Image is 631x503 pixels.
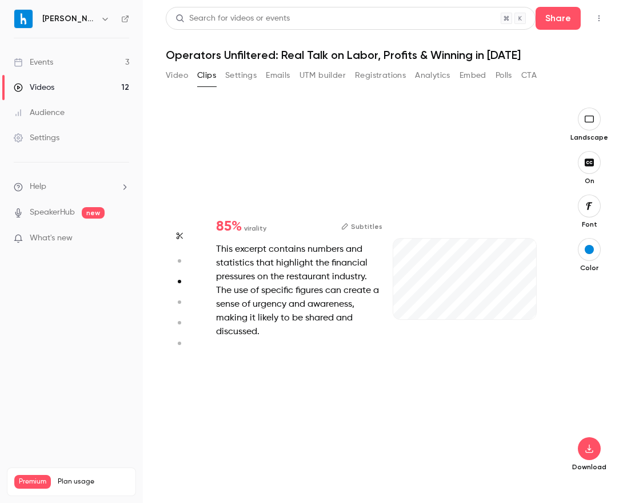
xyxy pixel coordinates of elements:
p: Landscape [570,133,608,142]
p: On [571,176,608,185]
div: Settings [14,132,59,144]
button: Subtitles [341,220,382,233]
div: Audience [14,107,65,118]
span: new [82,207,105,219]
button: Top Bar Actions [590,9,608,27]
div: Search for videos or events [175,13,290,25]
button: Clips [197,66,216,85]
h6: [PERSON_NAME] [42,13,96,25]
button: Emails [266,66,290,85]
button: Video [166,66,188,85]
button: Registrations [355,66,406,85]
button: Analytics [415,66,450,85]
p: Font [571,220,608,229]
span: Plan usage [58,477,129,486]
p: Download [571,462,608,472]
span: Premium [14,475,51,489]
a: SpeakerHub [30,207,75,219]
button: Polls [496,66,512,85]
span: 85 % [216,220,242,233]
button: UTM builder [299,66,346,85]
p: Color [571,263,608,272]
button: Settings [225,66,257,85]
div: Events [14,57,53,68]
span: Help [30,181,46,193]
button: CTA [521,66,537,85]
li: help-dropdown-opener [14,181,129,193]
button: Share [536,7,581,30]
button: Embed [460,66,486,85]
span: virality [244,223,266,233]
span: What's new [30,232,73,244]
h1: Operators Unfiltered: Real Talk on Labor, Profits & Winning in [DATE] [166,48,608,62]
img: Harri [14,10,33,28]
div: Videos [14,82,54,93]
div: This excerpt contains numbers and statistics that highlight the financial pressures on the restau... [216,243,382,339]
